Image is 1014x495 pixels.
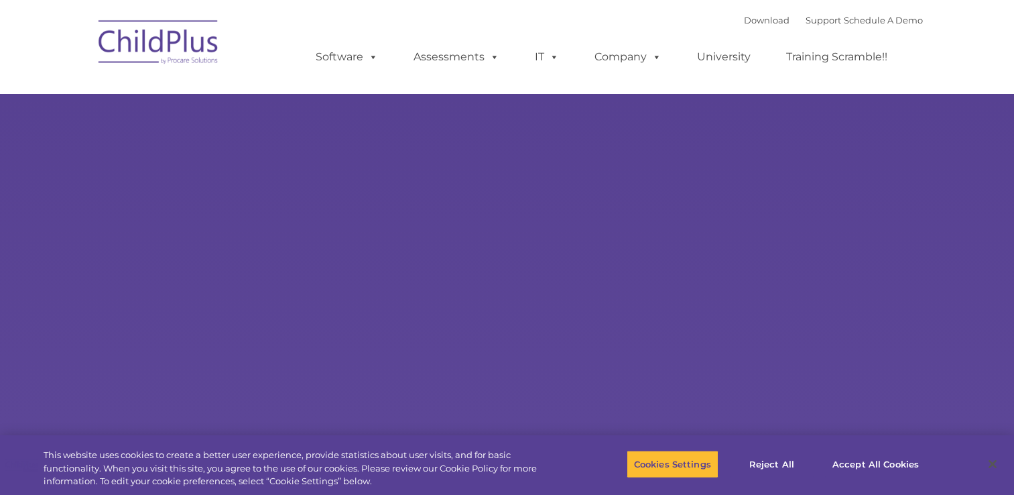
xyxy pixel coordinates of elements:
a: University [684,44,764,70]
a: Download [744,15,789,25]
a: Training Scramble!! [773,44,901,70]
div: This website uses cookies to create a better user experience, provide statistics about user visit... [44,449,558,488]
img: ChildPlus by Procare Solutions [92,11,226,78]
a: IT [521,44,572,70]
a: Support [806,15,841,25]
a: Software [302,44,391,70]
button: Cookies Settings [627,450,718,478]
button: Close [978,449,1007,479]
button: Accept All Cookies [825,450,926,478]
a: Assessments [400,44,513,70]
button: Reject All [730,450,814,478]
font: | [744,15,923,25]
a: Company [581,44,675,70]
a: Schedule A Demo [844,15,923,25]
